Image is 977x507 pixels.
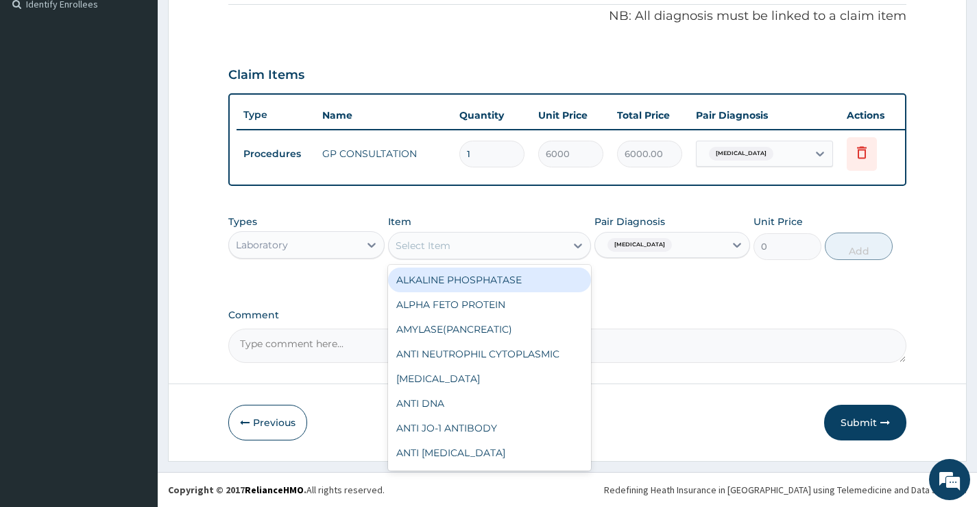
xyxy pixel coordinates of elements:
label: Item [388,215,411,228]
div: AMYLASE(PANCREATIC) [388,317,592,342]
h3: Claim Items [228,68,304,83]
div: ANTI DNA [388,391,592,416]
th: Name [315,102,453,129]
span: We're online! [80,161,189,299]
button: Add [825,233,893,260]
div: [MEDICAL_DATA] [388,366,592,391]
div: Minimize live chat window [225,7,258,40]
div: Laboratory [236,238,288,252]
div: ANTIBODY TITRATION [388,465,592,490]
button: Submit [824,405,906,440]
button: Previous [228,405,307,440]
th: Quantity [453,102,531,129]
textarea: Type your message and hit 'Enter' [7,351,261,399]
td: Procedures [237,141,315,167]
td: GP CONSULTATION [315,140,453,167]
th: Actions [840,102,908,129]
div: Select Item [396,239,450,252]
footer: All rights reserved. [158,472,977,507]
th: Pair Diagnosis [689,102,840,129]
div: ANTI NEUTROPHIL CYTOPLASMIC [388,342,592,366]
span: [MEDICAL_DATA] [709,147,773,161]
a: RelianceHMO [245,484,304,496]
label: Unit Price [753,215,803,228]
th: Total Price [610,102,689,129]
div: Chat with us now [71,77,230,95]
label: Types [228,216,257,228]
th: Type [237,102,315,128]
img: d_794563401_company_1708531726252_794563401 [25,69,56,103]
p: NB: All diagnosis must be linked to a claim item [228,8,906,25]
div: ALPHA FETO PROTEIN [388,292,592,317]
th: Unit Price [531,102,610,129]
label: Comment [228,309,906,321]
div: ANTI JO-1 ANTIBODY [388,416,592,440]
div: Redefining Heath Insurance in [GEOGRAPHIC_DATA] using Telemedicine and Data Science! [604,483,967,497]
div: ALKALINE PHOSPHATASE [388,268,592,292]
label: Pair Diagnosis [594,215,665,228]
strong: Copyright © 2017 . [168,484,306,496]
div: ANTI [MEDICAL_DATA] [388,440,592,465]
span: [MEDICAL_DATA] [607,238,672,252]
